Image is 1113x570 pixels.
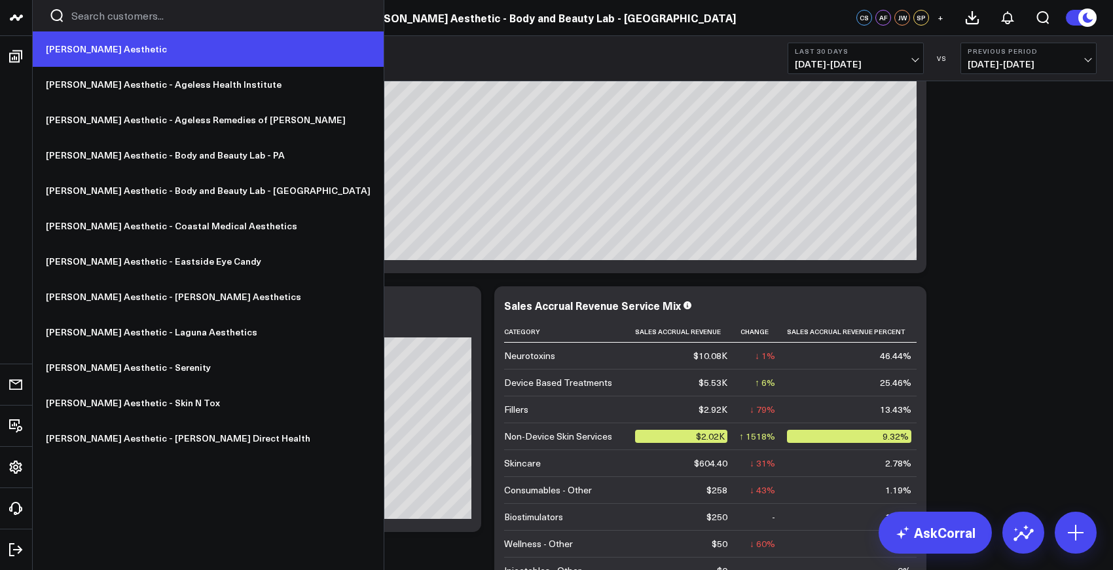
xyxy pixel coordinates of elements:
[968,59,1089,69] span: [DATE] - [DATE]
[706,510,727,523] div: $250
[504,376,612,389] div: Device Based Treatments
[504,321,635,343] th: Category
[504,457,541,470] div: Skincare
[879,512,992,554] a: AskCorral
[930,54,954,62] div: VS
[33,173,384,208] a: [PERSON_NAME] Aesthetic - Body and Beauty Lab - [GEOGRAPHIC_DATA]
[504,510,563,523] div: Biostimulators
[693,349,727,362] div: $10.08K
[788,43,924,74] button: Last 30 Days[DATE]-[DATE]
[739,321,787,343] th: Change
[33,102,384,138] a: [PERSON_NAME] Aesthetic - Ageless Remedies of [PERSON_NAME]
[856,10,872,26] div: CS
[361,10,736,25] a: [PERSON_NAME] Aesthetic - Body and Beauty Lab - [GEOGRAPHIC_DATA]
[33,314,384,350] a: [PERSON_NAME] Aesthetic - Laguna Aesthetics
[750,457,775,470] div: ↓ 31%
[504,537,573,550] div: Wellness - Other
[712,537,727,550] div: $50
[938,13,943,22] span: +
[699,376,727,389] div: $5.53K
[33,67,384,102] a: [PERSON_NAME] Aesthetic - Ageless Health Institute
[33,208,384,244] a: [PERSON_NAME] Aesthetic - Coastal Medical Aesthetics
[504,430,612,443] div: Non-Device Skin Services
[33,279,384,314] a: [PERSON_NAME] Aesthetic - [PERSON_NAME] Aesthetics
[885,510,911,523] div: 1.15%
[750,403,775,416] div: ↓ 79%
[885,484,911,497] div: 1.19%
[635,321,739,343] th: Sales Accrual Revenue
[968,47,1089,55] b: Previous Period
[504,349,555,362] div: Neurotoxins
[504,298,681,313] div: Sales Accrual Revenue Service Mix
[913,10,929,26] div: SP
[706,484,727,497] div: $258
[875,10,891,26] div: AF
[795,59,917,69] span: [DATE] - [DATE]
[755,349,775,362] div: ↓ 1%
[880,376,911,389] div: 25.46%
[33,244,384,279] a: [PERSON_NAME] Aesthetic - Eastside Eye Candy
[635,430,727,443] div: $2.02K
[739,430,775,443] div: ↑ 1518%
[71,9,367,23] input: Search customers input
[787,430,911,443] div: 9.32%
[755,376,775,389] div: ↑ 6%
[880,349,911,362] div: 46.44%
[795,47,917,55] b: Last 30 Days
[33,385,384,421] a: [PERSON_NAME] Aesthetic - Skin N Tox
[33,421,384,456] a: [PERSON_NAME] Aesthetic - [PERSON_NAME] Direct Health
[960,43,1097,74] button: Previous Period[DATE]-[DATE]
[772,510,775,523] div: -
[33,31,384,67] a: [PERSON_NAME] Aesthetic
[932,10,948,26] button: +
[504,403,528,416] div: Fillers
[699,403,727,416] div: $2.92K
[49,8,65,24] button: Search customers button
[504,484,592,497] div: Consumables - Other
[33,138,384,173] a: [PERSON_NAME] Aesthetic - Body and Beauty Lab - PA
[787,321,923,343] th: Sales Accrual Revenue Percent
[880,403,911,416] div: 13.43%
[694,457,727,470] div: $604.40
[33,350,384,385] a: [PERSON_NAME] Aesthetic - Serenity
[885,457,911,470] div: 2.78%
[750,484,775,497] div: ↓ 43%
[894,10,910,26] div: JW
[750,537,775,550] div: ↓ 60%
